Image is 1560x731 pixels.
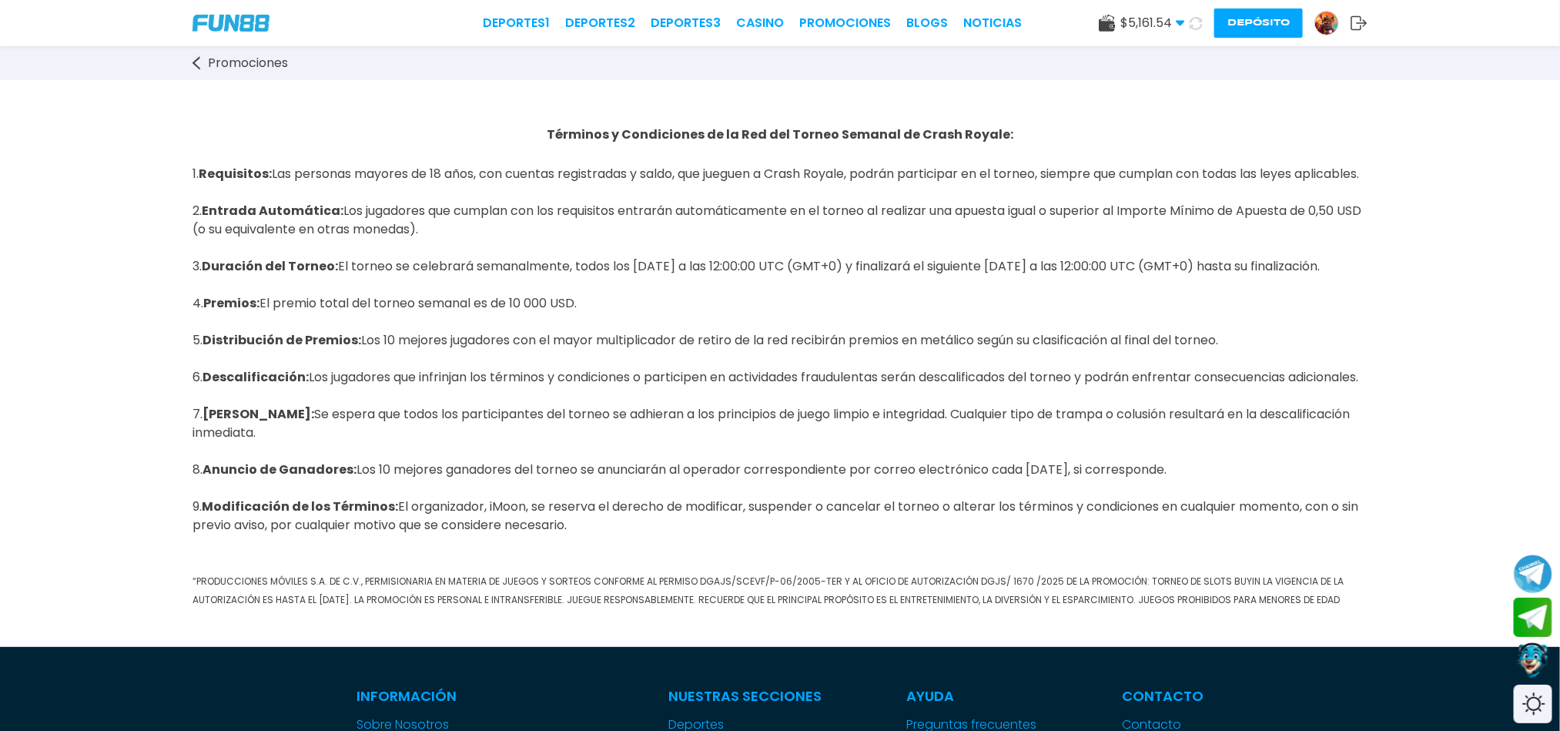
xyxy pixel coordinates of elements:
[192,294,577,312] span: 4. El premio total del torneo semanal es de 10 000 USD.
[736,14,784,32] a: CASINO
[192,54,303,72] a: Promociones
[1514,685,1552,723] div: Switch theme
[203,331,361,349] strong: Distribución de Premios:
[192,498,1358,534] span: 9. El organizador, iMoon, se reserva el derecho de modificar, suspender o cancelar el torneo o al...
[963,14,1022,32] a: NOTICIAS
[203,294,259,312] strong: Premios:
[192,15,269,32] img: Company Logo
[192,257,1320,275] span: 3. El torneo se celebrará semanalmente, todos los [DATE] a las 12:00:00 UTC (GMT+0) y finalizará ...
[483,14,550,32] a: Deportes1
[202,257,338,275] strong: Duración del Torneo:
[192,331,1218,349] span: 5. Los 10 mejores jugadores con el mayor multiplicador de retiro de la red recibirán premios en m...
[1514,554,1552,594] button: Join telegram channel
[202,202,343,220] strong: Entrada Automática:
[1214,8,1303,38] button: Depósito
[203,368,309,386] strong: Descalificación:
[208,54,288,72] span: Promociones
[668,686,822,706] p: Nuestras Secciones
[565,14,635,32] a: Deportes2
[192,202,1361,238] span: 2. Los jugadores que cumplan con los requisitos entrarán automáticamente en el torneo al realizar...
[199,165,272,183] strong: Requisitos:
[1122,686,1203,706] p: Contacto
[651,14,721,32] a: Deportes3
[192,575,1344,606] span: “PRODUCCIONES MÓVILES S.A. DE C.V., PERMISIONARIA EN MATERIA DE JUEGOS Y SORTEOS CONFORME AL PERM...
[192,461,1167,478] span: 8. Los 10 mejores ganadores del torneo se anunciarán al operador correspondiente por correo elect...
[203,405,314,423] strong: [PERSON_NAME]:
[192,368,1358,386] span: 6. Los jugadores que infrinjan los términos y condiciones o participen en actividades fraudulenta...
[192,165,1359,183] span: 1. Las personas mayores de 18 años, con cuentas registradas y saldo, que jueguen a Crash Royale, ...
[799,14,891,32] a: Promociones
[1514,598,1552,638] button: Join telegram
[202,498,398,515] strong: Modificación de los Términos:
[547,126,1013,143] span: Términos y Condiciones de la Red del Torneo Semanal de Crash Royale:
[1315,12,1338,35] img: Avatar
[906,686,1037,706] p: Ayuda
[357,686,584,706] p: Información
[906,14,948,32] a: BLOGS
[1314,11,1351,35] a: Avatar
[203,461,357,478] strong: Anuncio de Ganadores:
[192,405,1350,441] span: 7. Se espera que todos los participantes del torneo se adhieran a los principios de juego limpio ...
[1120,14,1185,32] span: $ 5,161.54
[1514,641,1552,681] button: Contact customer service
